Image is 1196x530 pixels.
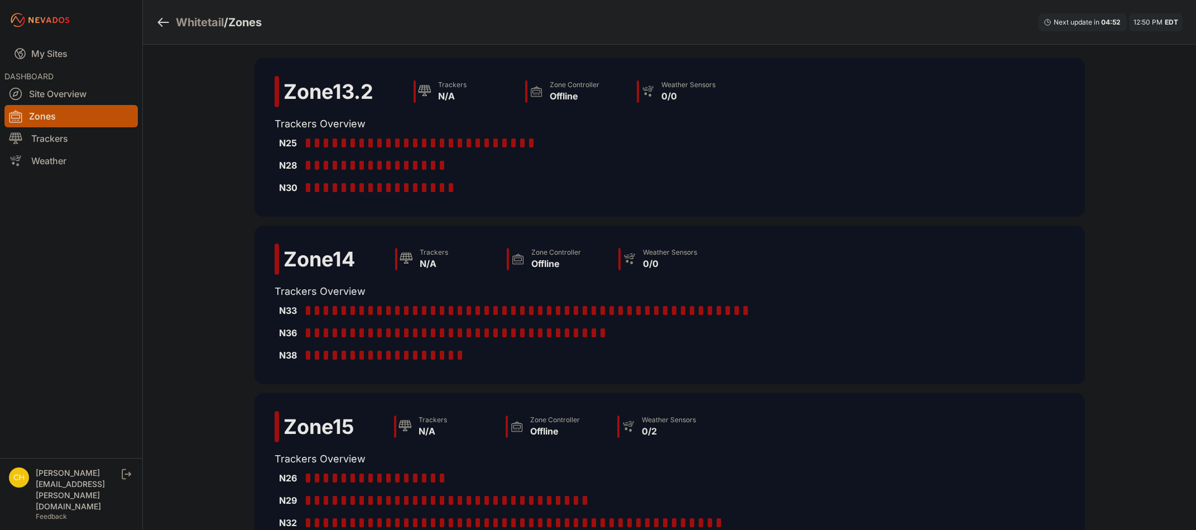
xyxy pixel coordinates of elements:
[176,15,224,30] a: Whitetail
[4,127,138,150] a: Trackers
[642,424,696,438] div: 0/2
[284,80,373,103] h2: Zone 13.2
[661,80,715,89] div: Weather Sensors
[4,40,138,67] a: My Sites
[1133,18,1163,26] span: 12:50 PM
[279,181,301,194] div: N30
[279,304,301,317] div: N33
[419,416,447,424] div: Trackers
[9,467,29,488] img: chris.young@nevados.solar
[438,80,467,89] div: Trackers
[4,105,138,127] a: Zones
[390,411,501,442] a: TrackersN/A
[643,248,697,257] div: Weather Sensors
[279,159,301,172] div: N28
[613,411,724,442] a: Weather Sensors0/2
[531,257,581,270] div: Offline
[1101,18,1121,27] div: 04 : 52
[279,494,301,507] div: N29
[643,257,697,270] div: 0/0
[275,284,757,299] h2: Trackers Overview
[661,89,715,103] div: 0/0
[550,89,599,103] div: Offline
[279,326,301,340] div: N36
[4,150,138,172] a: Weather
[279,348,301,362] div: N38
[156,8,262,37] nav: Breadcrumb
[284,416,354,438] h2: Zone 15
[642,416,696,424] div: Weather Sensors
[275,116,744,132] h2: Trackers Overview
[550,80,599,89] div: Zone Controller
[275,451,730,467] h2: Trackers Overview
[531,248,581,257] div: Zone Controller
[279,136,301,150] div: N25
[9,11,71,29] img: Nevados
[36,512,67,521] a: Feedback
[228,15,262,30] h3: Zones
[36,467,119,512] div: [PERSON_NAME][EMAIL_ADDRESS][PERSON_NAME][DOMAIN_NAME]
[420,248,448,257] div: Trackers
[1054,18,1099,26] span: Next update in
[420,257,448,270] div: N/A
[409,76,521,107] a: TrackersN/A
[632,76,744,107] a: Weather Sensors0/0
[530,416,580,424] div: Zone Controller
[1165,18,1178,26] span: EDT
[279,516,301,529] div: N32
[279,471,301,485] div: N26
[284,248,355,270] h2: Zone 14
[4,71,54,81] span: DASHBOARD
[4,83,138,105] a: Site Overview
[438,89,467,103] div: N/A
[391,243,502,275] a: TrackersN/A
[419,424,447,438] div: N/A
[530,424,580,438] div: Offline
[224,15,228,30] span: /
[614,243,726,275] a: Weather Sensors0/0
